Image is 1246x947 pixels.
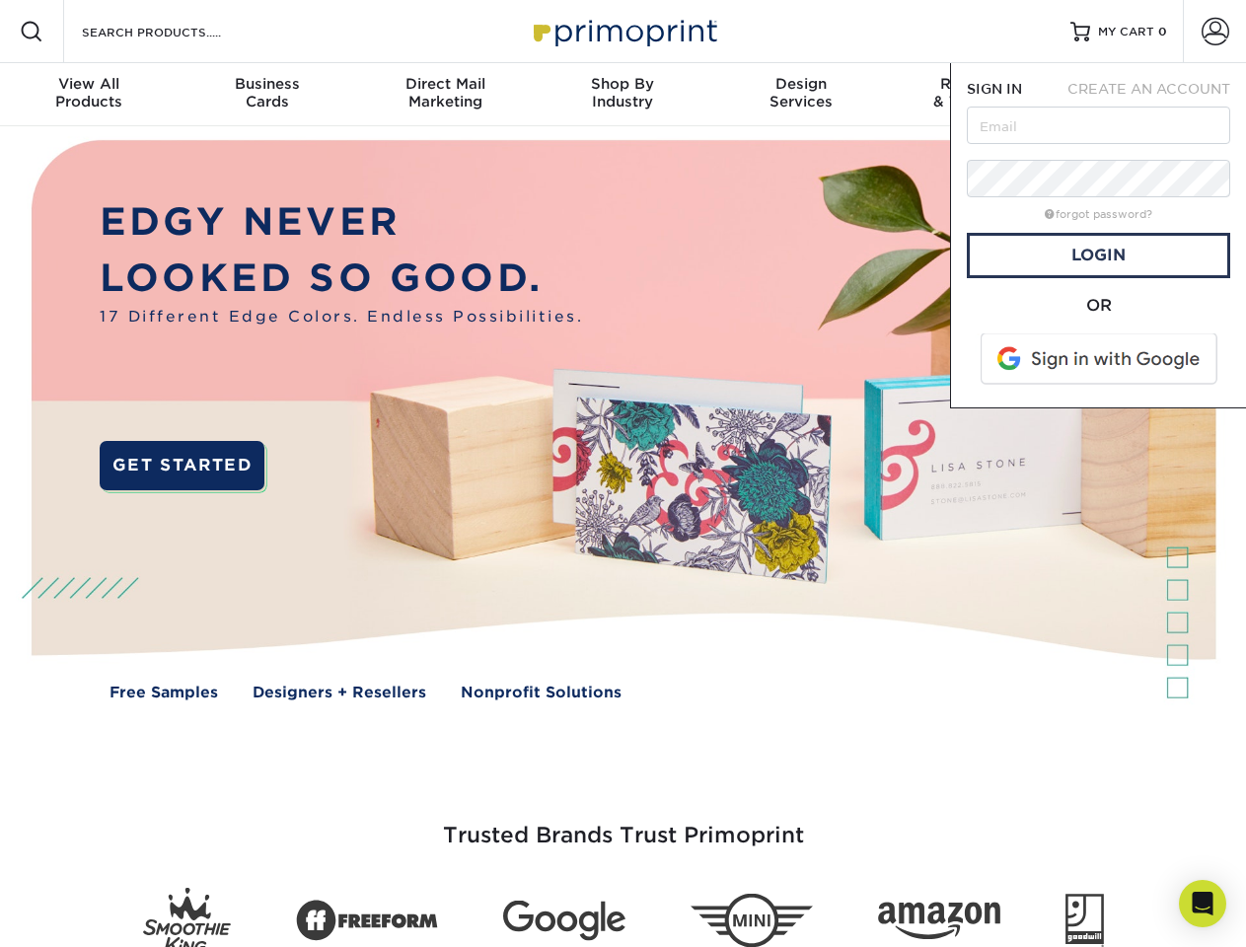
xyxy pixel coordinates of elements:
a: Login [967,233,1230,278]
img: Google [503,901,625,941]
span: MY CART [1098,24,1154,40]
div: Open Intercom Messenger [1179,880,1226,927]
div: Cards [178,75,355,110]
a: Direct MailMarketing [356,63,534,126]
a: Nonprofit Solutions [461,682,622,704]
a: Resources& Templates [890,63,1067,126]
a: Shop ByIndustry [534,63,711,126]
a: BusinessCards [178,63,355,126]
span: Direct Mail [356,75,534,93]
span: SIGN IN [967,81,1022,97]
span: 17 Different Edge Colors. Endless Possibilities. [100,306,583,328]
a: DesignServices [712,63,890,126]
div: Services [712,75,890,110]
span: Resources [890,75,1067,93]
div: Industry [534,75,711,110]
p: LOOKED SO GOOD. [100,251,583,307]
span: Business [178,75,355,93]
a: forgot password? [1045,208,1152,221]
span: Shop By [534,75,711,93]
span: CREATE AN ACCOUNT [1067,81,1230,97]
img: Primoprint [525,10,722,52]
a: GET STARTED [100,441,264,490]
span: 0 [1158,25,1167,38]
img: Amazon [878,903,1000,940]
img: Goodwill [1065,894,1104,947]
input: Email [967,107,1230,144]
h3: Trusted Brands Trust Primoprint [46,775,1201,872]
a: Free Samples [110,682,218,704]
div: & Templates [890,75,1067,110]
a: Designers + Resellers [253,682,426,704]
div: OR [967,294,1230,318]
iframe: Google Customer Reviews [5,887,168,940]
p: EDGY NEVER [100,194,583,251]
input: SEARCH PRODUCTS..... [80,20,272,43]
span: Design [712,75,890,93]
div: Marketing [356,75,534,110]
